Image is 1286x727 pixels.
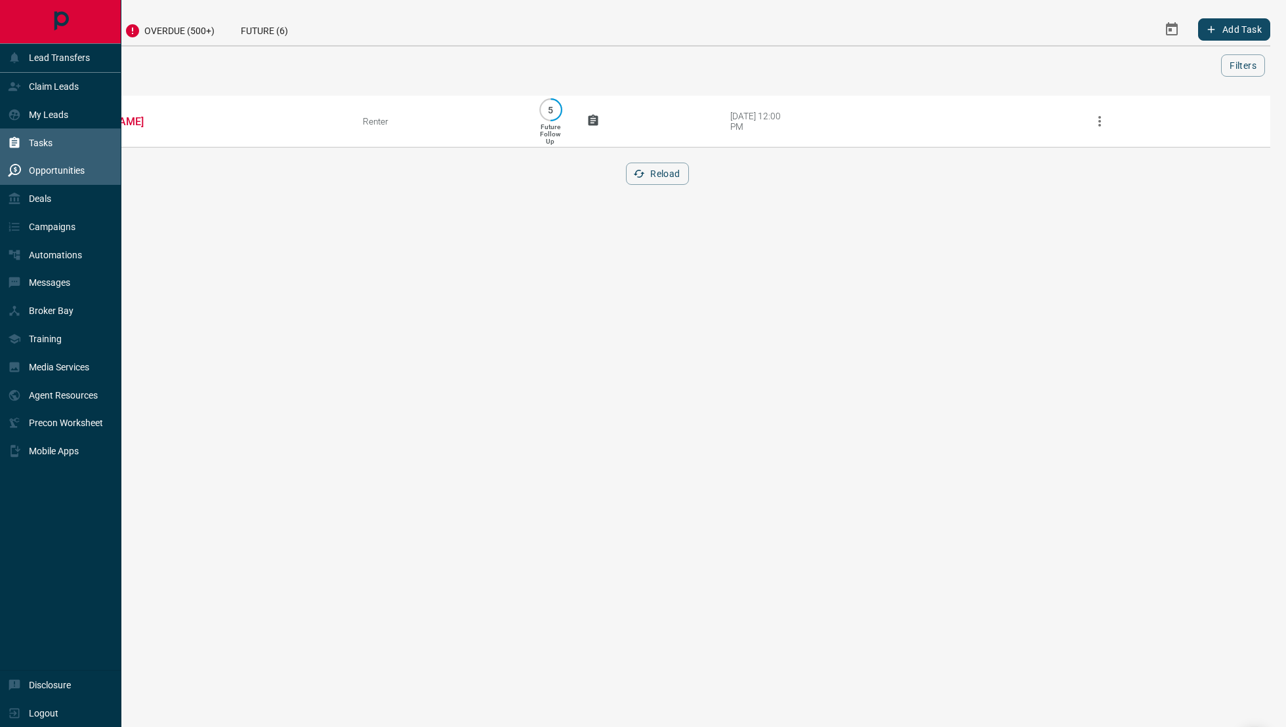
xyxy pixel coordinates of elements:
[1221,54,1265,77] button: Filters
[112,13,228,45] div: Overdue (500+)
[228,13,301,45] div: Future (6)
[540,123,560,145] p: Future Follow Up
[626,163,688,185] button: Reload
[546,105,556,115] p: 5
[730,111,786,132] div: [DATE] 12:00 PM
[1156,14,1188,45] button: Select Date Range
[1198,18,1270,41] button: Add Task
[363,116,514,127] div: Renter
